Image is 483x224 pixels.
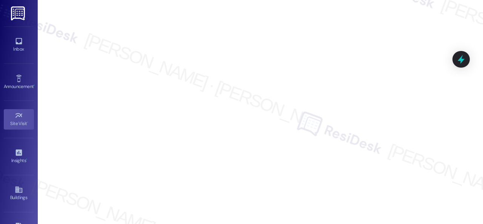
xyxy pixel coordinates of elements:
[4,35,34,55] a: Inbox
[11,6,26,20] img: ResiDesk Logo
[27,120,28,125] span: •
[4,183,34,204] a: Buildings
[4,109,34,130] a: Site Visit •
[26,157,27,162] span: •
[34,83,35,88] span: •
[4,146,34,167] a: Insights •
